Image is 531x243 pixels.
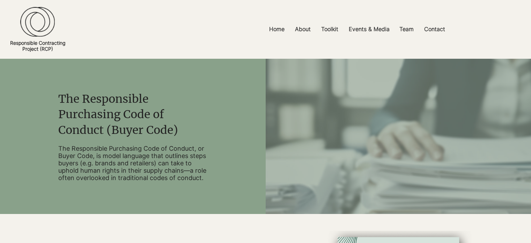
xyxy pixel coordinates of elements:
a: Home [264,21,290,37]
a: Events & Media [344,21,394,37]
p: Team [396,21,417,37]
p: The Responsible Purchasing Code of Conduct, or Buyer Code, is model language that outlines steps ... [58,145,207,181]
p: Toolkit [318,21,342,37]
nav: Site [183,21,531,37]
a: About [290,21,316,37]
p: About [292,21,314,37]
a: Responsible ContractingProject (RCP) [10,40,65,52]
a: Contact [419,21,450,37]
p: Home [266,21,288,37]
p: Contact [421,21,449,37]
span: The Responsible Purchasing Code of Conduct (Buyer Code) [58,92,178,137]
a: Team [394,21,419,37]
a: Toolkit [316,21,344,37]
p: Events & Media [345,21,393,37]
